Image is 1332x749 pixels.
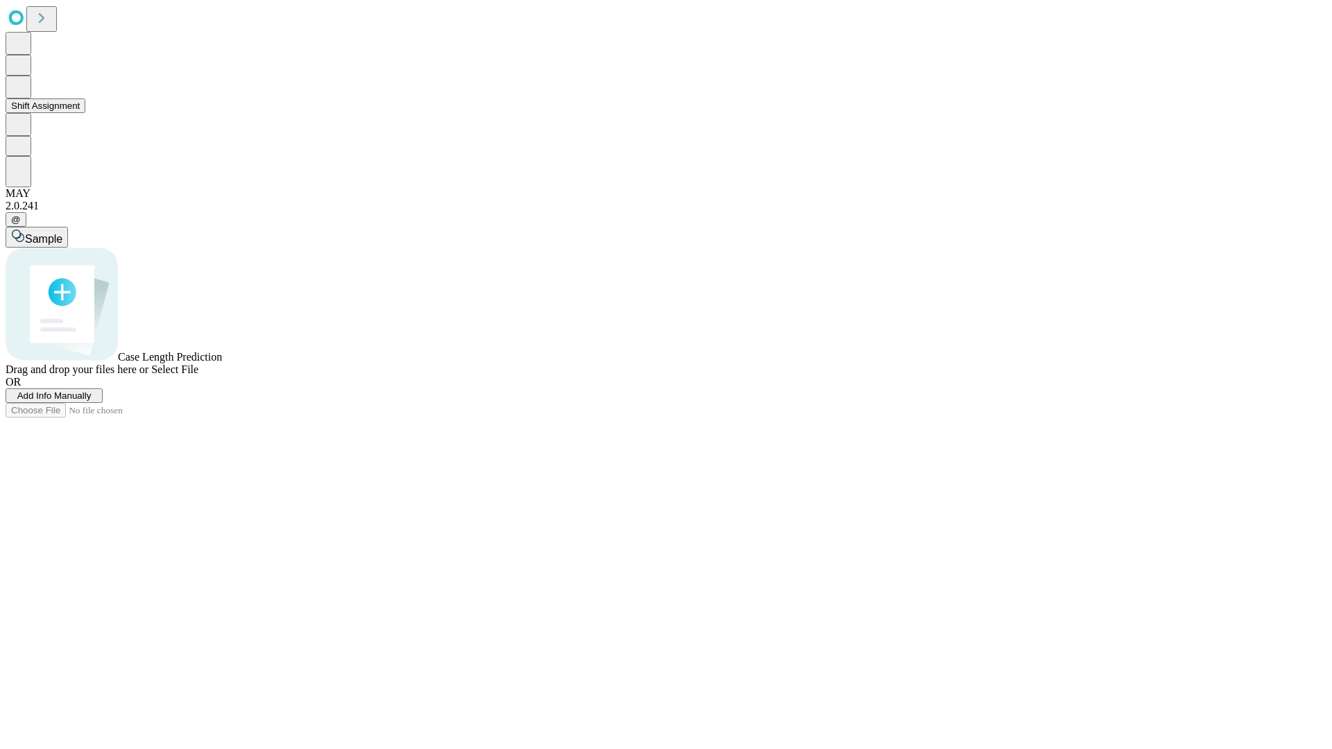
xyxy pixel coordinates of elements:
[6,227,68,248] button: Sample
[6,388,103,403] button: Add Info Manually
[17,390,92,401] span: Add Info Manually
[6,212,26,227] button: @
[6,187,1326,200] div: MAY
[11,214,21,225] span: @
[6,363,148,375] span: Drag and drop your files here or
[25,233,62,245] span: Sample
[6,200,1326,212] div: 2.0.241
[151,363,198,375] span: Select File
[6,376,21,388] span: OR
[6,98,85,113] button: Shift Assignment
[118,351,222,363] span: Case Length Prediction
